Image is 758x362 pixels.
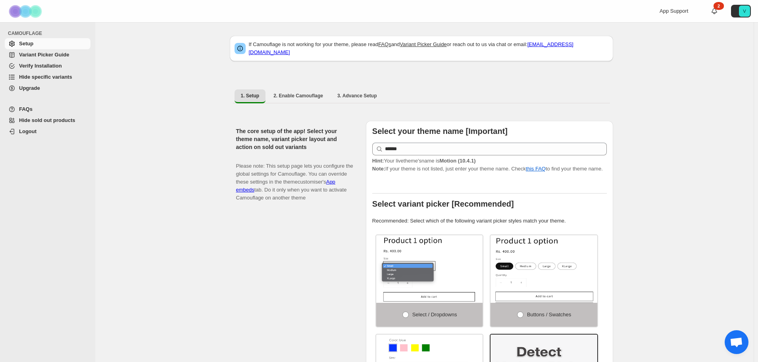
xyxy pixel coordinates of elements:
span: FAQs [19,106,33,112]
strong: Hint: [372,158,384,164]
span: 3. Advance Setup [337,93,377,99]
a: FAQs [5,104,90,115]
span: Avatar with initials V [739,6,750,17]
a: Hide sold out products [5,115,90,126]
button: Avatar with initials V [731,5,751,17]
span: Upgrade [19,85,40,91]
a: Upgrade [5,83,90,94]
span: Select / Dropdowns [412,312,457,317]
text: V [743,9,746,14]
span: Verify Installation [19,63,62,69]
span: Hide sold out products [19,117,75,123]
span: Logout [19,128,37,134]
a: FAQs [378,41,391,47]
span: App Support [660,8,688,14]
img: Buttons / Swatches [491,235,597,303]
strong: Motion (10.4.1) [439,158,475,164]
p: Please note: This setup page lets you configure the global settings for Camouflage. You can overr... [236,154,353,202]
p: If Camouflage is not working for your theme, please read and or reach out to us via chat or email: [249,41,608,56]
a: Setup [5,38,90,49]
span: Your live theme's name is [372,158,476,164]
a: Variant Picker Guide [400,41,446,47]
img: Select / Dropdowns [376,235,483,303]
a: Variant Picker Guide [5,49,90,60]
a: Hide specific variants [5,72,90,83]
img: Camouflage [6,0,46,22]
span: Setup [19,41,33,46]
p: Recommended: Select which of the following variant picker styles match your theme. [372,217,607,225]
p: If your theme is not listed, just enter your theme name. Check to find your theme name. [372,157,607,173]
span: Variant Picker Guide [19,52,69,58]
strong: Note: [372,166,385,172]
a: 2 [710,7,718,15]
div: Chat öffnen [725,330,748,354]
span: Hide specific variants [19,74,72,80]
a: this FAQ [526,166,546,172]
div: 2 [714,2,724,10]
h2: The core setup of the app! Select your theme name, variant picker layout and action on sold out v... [236,127,353,151]
a: Logout [5,126,90,137]
span: 1. Setup [241,93,260,99]
span: 2. Enable Camouflage [273,93,323,99]
b: Select variant picker [Recommended] [372,199,514,208]
span: CAMOUFLAGE [8,30,91,37]
b: Select your theme name [Important] [372,127,508,136]
a: Verify Installation [5,60,90,72]
span: Buttons / Swatches [527,312,571,317]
